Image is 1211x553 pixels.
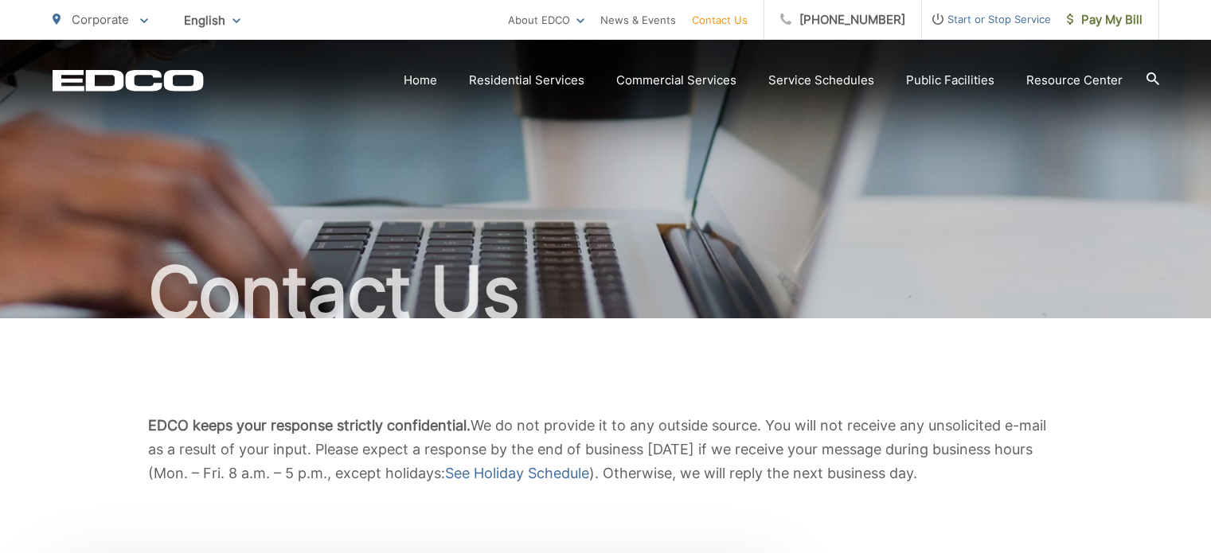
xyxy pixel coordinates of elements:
span: Pay My Bill [1067,10,1143,29]
a: Home [404,71,437,90]
p: We do not provide it to any outside source. You will not receive any unsolicited e-mail as a resu... [148,414,1064,485]
h1: Contact Us [53,253,1159,333]
a: See Holiday Schedule [445,461,589,485]
a: Service Schedules [768,71,874,90]
a: Residential Services [469,71,584,90]
a: Resource Center [1026,71,1123,90]
a: Public Facilities [906,71,994,90]
a: EDCD logo. Return to the homepage. [53,69,204,92]
a: News & Events [600,10,676,29]
b: EDCO keeps your response strictly confidential. [148,417,471,434]
span: English [172,6,252,34]
a: Contact Us [692,10,748,29]
a: About EDCO [508,10,584,29]
a: Commercial Services [616,71,736,90]
span: Corporate [72,12,129,27]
